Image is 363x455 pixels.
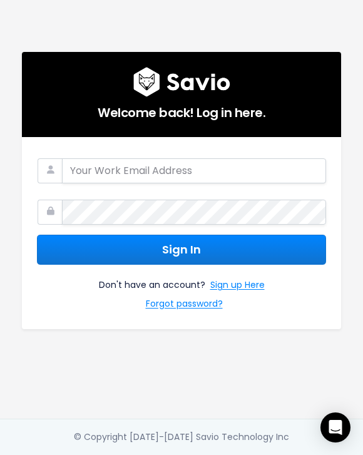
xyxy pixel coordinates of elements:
h5: Welcome back! Log in here. [37,97,326,122]
img: logo600x187.a314fd40982d.png [133,67,230,97]
button: Sign In [37,235,326,265]
input: Your Work Email Address [62,158,326,183]
div: Open Intercom Messenger [320,412,350,442]
a: Forgot password? [146,296,223,314]
div: © Copyright [DATE]-[DATE] Savio Technology Inc [74,429,289,445]
a: Sign up Here [210,277,265,295]
div: Don't have an account? [37,265,326,314]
